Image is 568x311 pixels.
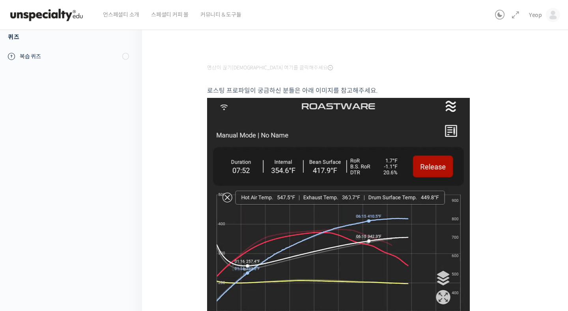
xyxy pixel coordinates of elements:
[122,257,131,264] span: 설정
[529,11,542,19] span: Yeop
[72,258,82,264] span: 대화
[102,245,151,265] a: 설정
[20,52,41,61] span: 복습 퀴즈
[8,24,130,41] h4: 퀴즈
[2,245,52,265] a: 홈
[207,85,507,96] p: 로스팅 프로파일이 궁금하신 분들은 아래 이미지를 참고해주세요.
[207,65,333,71] span: 영상이 끊기[DEMOGRAPHIC_DATA] 여기를 클릭해주세요
[25,257,30,264] span: 홈
[52,245,102,265] a: 대화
